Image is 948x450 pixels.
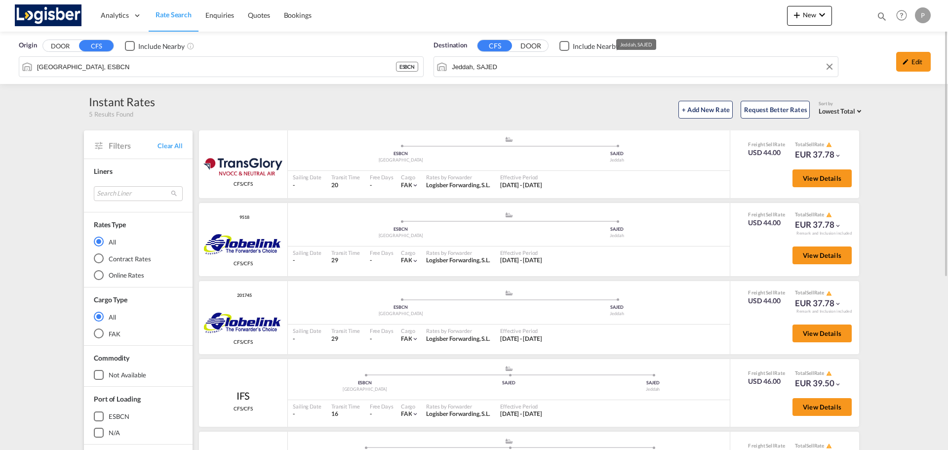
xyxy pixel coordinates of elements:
[293,173,321,181] div: Sailing Date
[795,289,841,297] div: Total Rate
[94,354,129,362] span: Commodity
[795,219,841,231] div: EUR 37.78
[201,156,285,178] img: Transglory
[748,218,785,228] div: USD 44.00
[500,256,542,265] div: 01 Aug 2025 - 31 Aug 2025
[500,327,542,334] div: Effective Period
[795,442,841,450] div: Total Rate
[826,142,832,148] md-icon: icon-alert
[766,141,774,147] span: Sell
[803,403,841,411] span: View Details
[748,141,785,148] div: Freight Rate
[806,289,814,295] span: Sell
[109,428,120,437] div: N/A
[293,386,437,393] div: [GEOGRAPHIC_DATA]
[791,9,803,21] md-icon: icon-plus 400-fg
[37,59,396,74] input: Search by Port
[293,233,509,239] div: [GEOGRAPHIC_DATA]
[509,304,725,311] div: SAJED
[819,105,864,116] md-select: Select: Lowest Total
[806,211,814,217] span: Sell
[109,370,146,379] div: not available
[748,376,785,386] div: USD 46.00
[426,173,490,181] div: Rates by Forwarder
[331,403,360,410] div: Transit Time
[500,403,542,410] div: Effective Period
[803,251,841,259] span: View Details
[834,222,841,229] md-icon: icon-chevron-down
[234,260,253,267] span: CFS/CFS
[876,11,887,22] md-icon: icon-magnify
[187,42,195,50] md-icon: Unchecked: Ignores neighbouring ports when fetching rates.Checked : Includes neighbouring ports w...
[795,369,841,377] div: Total Rate
[437,380,581,386] div: SAJED
[370,403,394,410] div: Free Days
[792,246,852,264] button: View Details
[331,249,360,256] div: Transit Time
[101,10,129,20] span: Analytics
[434,41,467,50] span: Destination
[293,181,321,190] div: -
[293,226,509,233] div: ESBCN
[396,62,419,72] div: ESBCN
[434,57,838,77] md-input-container: Jeddah, SAJED
[370,335,372,343] div: -
[748,148,785,158] div: USD 44.00
[412,410,419,417] md-icon: icon-chevron-down
[426,410,490,418] div: Logisber Forwarding, S.L.
[234,405,253,412] span: CFS/CFS
[559,41,619,51] md-checkbox: Checkbox No Ink
[741,101,810,119] button: Request Better Rates
[293,256,321,265] div: -
[503,366,515,371] md-icon: assets/icons/custom/ship-fill.svg
[426,327,490,334] div: Rates by Forwarder
[500,181,542,190] div: 01 Aug 2025 - 31 Aug 2025
[79,40,114,51] button: CFS
[819,107,855,115] span: Lowest Total
[503,439,515,444] md-icon: assets/icons/custom/ship-fill.svg
[826,212,832,218] md-icon: icon-alert
[401,403,419,410] div: Cargo
[401,335,412,342] span: FAK
[503,290,515,295] md-icon: assets/icons/custom/ship-fill.svg
[503,212,515,217] md-icon: assets/icons/custom/ship-fill.svg
[19,41,37,50] span: Origin
[125,41,185,51] md-checkbox: Checkbox No Ink
[412,182,419,189] md-icon: icon-chevron-down
[370,249,394,256] div: Free Days
[331,410,360,418] div: 16
[401,249,419,256] div: Cargo
[795,377,841,389] div: EUR 39.50
[331,335,360,343] div: 29
[825,141,832,149] button: icon-alert
[787,6,832,26] button: icon-plus 400-fgNewicon-chevron-down
[500,410,542,418] div: 01 Aug 2025 - 31 Aug 2025
[509,311,725,317] div: Jeddah
[915,7,931,23] div: P
[806,370,814,376] span: Sell
[205,11,234,19] span: Enquiries
[509,157,725,164] div: Jeddah
[156,10,192,19] span: Rate Search
[503,137,515,142] md-icon: assets/icons/custom/ship-fill.svg
[500,335,542,343] div: 01 Aug 2025 - 31 Aug 2025
[284,11,312,19] span: Bookings
[235,292,251,299] span: 201745
[237,214,249,221] span: 9518
[15,4,81,27] img: d7a75e507efd11eebffa5922d020a472.png
[825,443,832,450] button: icon-alert
[825,211,832,219] button: icon-alert
[819,101,864,107] div: Sort by
[138,41,185,51] div: Include Nearby
[293,249,321,256] div: Sailing Date
[581,386,725,393] div: Jeddah
[89,94,155,110] div: Instant Rates
[678,101,733,119] button: + Add New Rate
[234,180,253,187] span: CFS/CFS
[426,256,490,264] span: Logisber Forwarding, S.L.
[902,58,909,65] md-icon: icon-pencil
[19,57,423,77] md-input-container: Barcelona, ESBCN
[766,443,774,449] span: Sell
[94,312,183,322] md-radio-button: All
[412,257,419,264] md-icon: icon-chevron-down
